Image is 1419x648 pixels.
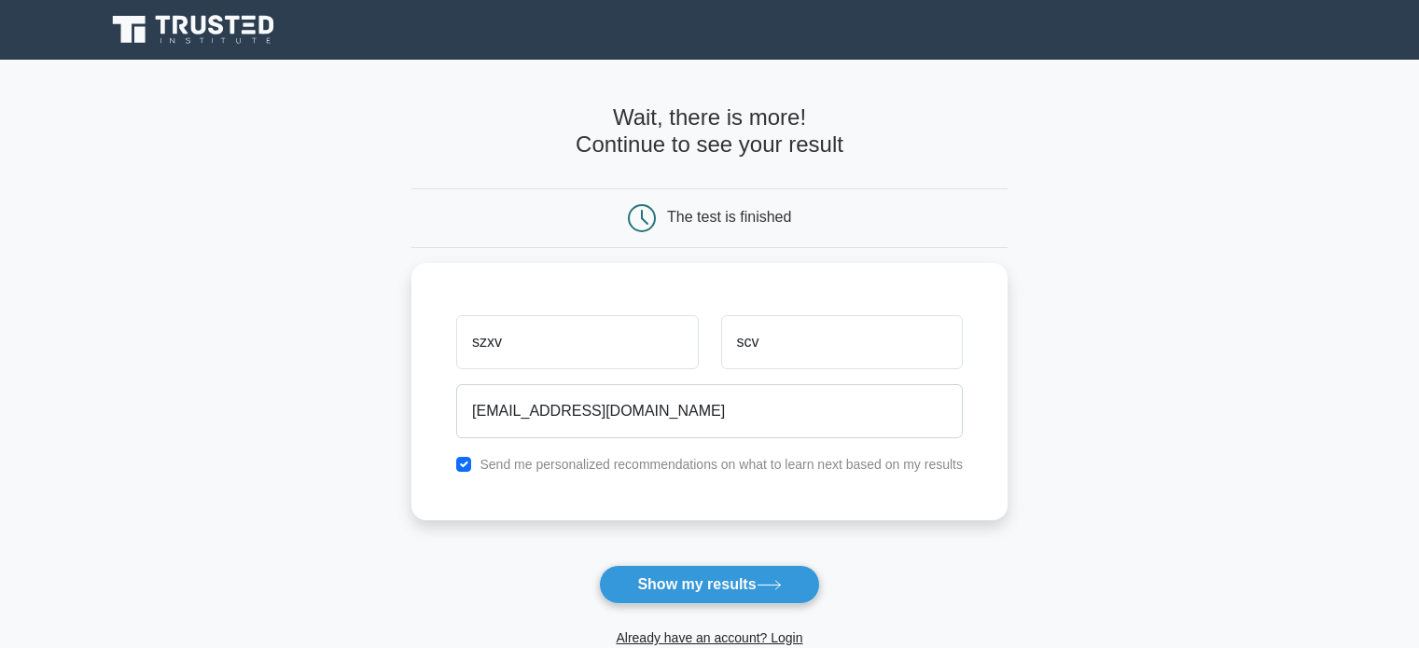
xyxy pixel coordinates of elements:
[456,384,963,438] input: Email
[599,565,819,604] button: Show my results
[721,315,963,369] input: Last name
[667,209,791,225] div: The test is finished
[616,630,802,645] a: Already have an account? Login
[411,104,1008,159] h4: Wait, there is more! Continue to see your result
[480,457,963,472] label: Send me personalized recommendations on what to learn next based on my results
[456,315,698,369] input: First name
